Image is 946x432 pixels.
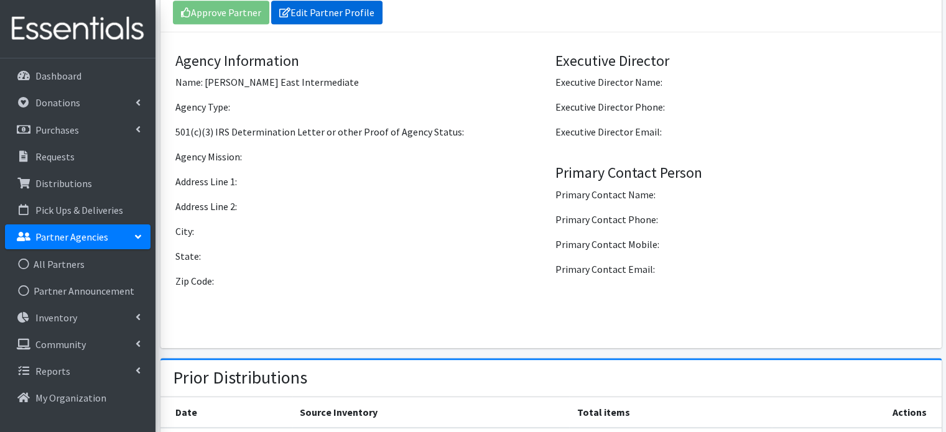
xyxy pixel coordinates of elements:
[35,177,92,190] p: Distributions
[5,198,151,223] a: Pick Ups & Deliveries
[5,278,151,303] a: Partner Announcement
[35,392,106,404] p: My Organization
[175,224,546,239] p: City:
[271,1,383,24] a: Edit Partner Profile
[292,397,570,428] th: Source Inventory
[175,75,546,90] p: Name: [PERSON_NAME] East Intermediate
[555,124,926,139] p: Executive Director Email:
[555,237,926,252] p: Primary Contact Mobile:
[5,359,151,384] a: Reports
[555,75,926,90] p: Executive Director Name:
[772,397,941,428] th: Actions
[555,262,926,277] p: Primary Contact Email:
[35,204,123,216] p: Pick Ups & Deliveries
[35,124,79,136] p: Purchases
[173,367,307,388] h2: Prior Distributions
[555,52,926,70] h4: Executive Director
[5,117,151,142] a: Purchases
[35,338,86,351] p: Community
[5,8,151,50] img: HumanEssentials
[175,174,546,189] p: Address Line 1:
[175,124,546,139] p: 501(c)(3) IRS Determination Letter or other Proof of Agency Status:
[160,397,292,428] th: Date
[5,90,151,115] a: Donations
[35,365,70,377] p: Reports
[5,144,151,169] a: Requests
[35,96,80,109] p: Donations
[569,397,772,428] th: Total items
[555,164,926,182] h4: Primary Contact Person
[35,70,81,82] p: Dashboard
[5,385,151,410] a: My Organization
[5,171,151,196] a: Distributions
[175,249,546,264] p: State:
[175,99,546,114] p: Agency Type:
[5,305,151,330] a: Inventory
[35,150,75,163] p: Requests
[175,199,546,214] p: Address Line 2:
[5,332,151,357] a: Community
[555,99,926,114] p: Executive Director Phone:
[5,224,151,249] a: Partner Agencies
[175,149,546,164] p: Agency Mission:
[175,52,546,70] h4: Agency Information
[5,252,151,277] a: All Partners
[555,212,926,227] p: Primary Contact Phone:
[175,273,546,288] p: Zip Code:
[555,187,926,202] p: Primary Contact Name:
[35,231,108,243] p: Partner Agencies
[5,63,151,88] a: Dashboard
[35,311,77,324] p: Inventory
